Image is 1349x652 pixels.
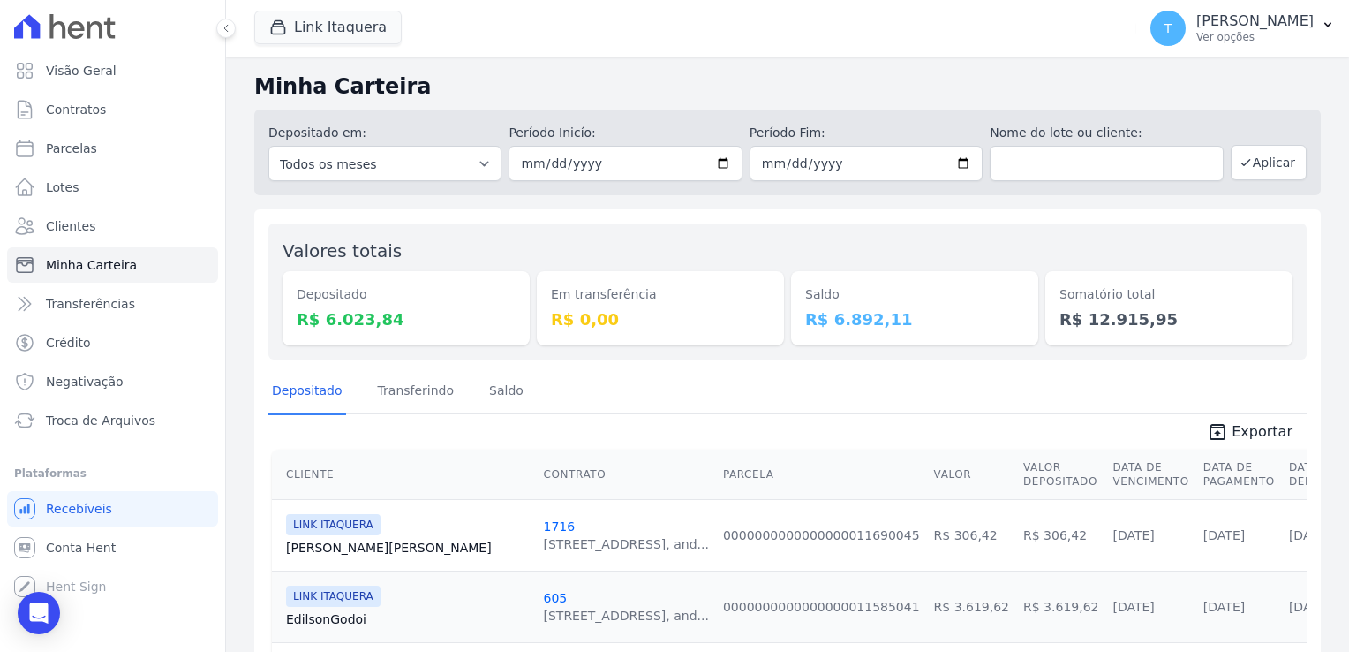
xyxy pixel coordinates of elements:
span: Minha Carteira [46,256,137,274]
td: R$ 306,42 [927,499,1016,571]
label: Depositado em: [268,125,366,140]
i: unarchive [1207,421,1228,443]
button: T [PERSON_NAME] Ver opções [1136,4,1349,53]
a: Troca de Arquivos [7,403,218,438]
a: Transferências [7,286,218,322]
a: Recebíveis [7,491,218,527]
a: Negativação [7,364,218,399]
span: Parcelas [46,140,97,157]
a: Contratos [7,92,218,127]
a: Saldo [486,369,527,415]
dt: Em transferência [551,285,770,304]
label: Período Fim: [750,124,983,142]
a: EdilsonGodoi [286,610,529,628]
a: 0000000000000000011690045 [723,528,920,542]
a: [DATE] [1289,600,1330,614]
th: Data de Pagamento [1196,450,1282,500]
a: 0000000000000000011585041 [723,600,920,614]
dt: Somatório total [1059,285,1278,304]
h2: Minha Carteira [254,71,1321,102]
a: unarchive Exportar [1193,421,1307,446]
a: Transferindo [374,369,458,415]
label: Valores totais [283,240,402,262]
span: Crédito [46,334,91,352]
label: Período Inicío: [509,124,742,142]
dd: R$ 0,00 [551,307,770,331]
a: [DATE] [1203,528,1245,542]
dt: Saldo [805,285,1024,304]
span: T [1164,22,1172,34]
th: Valor Depositado [1016,450,1105,500]
a: Parcelas [7,131,218,166]
label: Nome do lote ou cliente: [990,124,1223,142]
a: [DATE] [1289,528,1330,542]
td: R$ 3.619,62 [927,571,1016,642]
dd: R$ 6.892,11 [805,307,1024,331]
span: Negativação [46,373,124,390]
a: [PERSON_NAME][PERSON_NAME] [286,539,529,557]
span: Visão Geral [46,62,117,80]
span: Conta Hent [46,539,116,557]
th: Valor [927,450,1016,500]
div: [STREET_ADDRESS], and... [543,607,708,625]
span: Lotes [46,178,79,196]
dd: R$ 6.023,84 [297,307,516,331]
th: Cliente [272,450,536,500]
a: Crédito [7,325,218,360]
a: 605 [543,591,567,605]
dd: R$ 12.915,95 [1059,307,1278,331]
div: Open Intercom Messenger [18,592,60,634]
a: Conta Hent [7,530,218,565]
a: [DATE] [1203,600,1245,614]
th: Data de Vencimento [1105,450,1195,500]
a: 1716 [543,519,575,534]
div: Plataformas [14,463,211,484]
td: R$ 306,42 [1016,499,1105,571]
a: [DATE] [1112,600,1154,614]
a: Clientes [7,208,218,244]
p: [PERSON_NAME] [1196,12,1314,30]
button: Aplicar [1231,145,1307,180]
a: Visão Geral [7,53,218,88]
a: Lotes [7,170,218,205]
div: [STREET_ADDRESS], and... [543,535,708,553]
dt: Depositado [297,285,516,304]
span: LINK ITAQUERA [286,586,381,607]
span: Clientes [46,217,95,235]
td: R$ 3.619,62 [1016,571,1105,642]
span: Recebíveis [46,500,112,518]
button: Link Itaquera [254,11,402,44]
span: Troca de Arquivos [46,412,155,429]
th: Contrato [536,450,715,500]
a: [DATE] [1112,528,1154,542]
span: LINK ITAQUERA [286,514,381,535]
span: Transferências [46,295,135,313]
a: Depositado [268,369,346,415]
a: Minha Carteira [7,247,218,283]
th: Parcela [716,450,927,500]
span: Contratos [46,101,106,118]
p: Ver opções [1196,30,1314,44]
span: Exportar [1232,421,1292,443]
